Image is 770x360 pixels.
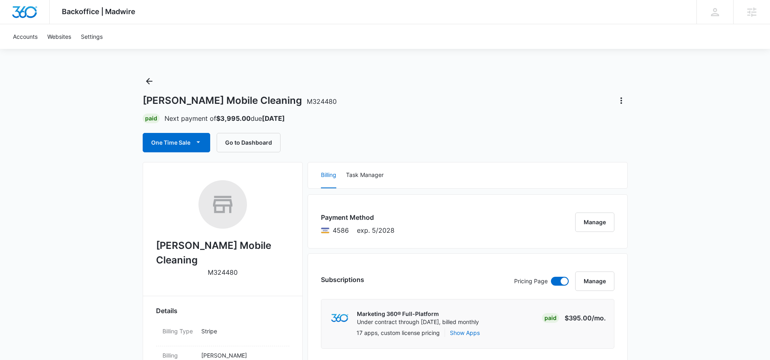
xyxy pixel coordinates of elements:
[450,328,480,337] button: Show Apps
[217,133,281,152] button: Go to Dashboard
[575,213,614,232] button: Manage
[208,267,238,277] p: M324480
[346,162,384,188] button: Task Manager
[42,24,76,49] a: Websites
[156,306,177,316] span: Details
[331,314,348,322] img: marketing360Logo
[8,24,42,49] a: Accounts
[357,328,440,337] p: 17 apps, custom license pricing
[143,114,160,123] div: Paid
[321,213,394,222] h3: Payment Method
[201,351,283,360] p: [PERSON_NAME]
[76,24,108,49] a: Settings
[143,133,210,152] button: One Time Sale
[201,327,283,335] p: Stripe
[575,272,614,291] button: Manage
[262,114,285,122] strong: [DATE]
[514,277,548,286] p: Pricing Page
[357,310,479,318] p: Marketing 360® Full-Platform
[357,225,394,235] span: exp. 5/2028
[321,275,364,284] h3: Subscriptions
[321,162,336,188] button: Billing
[62,7,135,16] span: Backoffice | Madwire
[143,95,337,107] h1: [PERSON_NAME] Mobile Cleaning
[143,75,156,88] button: Back
[592,314,606,322] span: /mo.
[165,114,285,123] p: Next payment of due
[542,313,559,323] div: Paid
[162,327,195,335] dt: Billing Type
[565,313,606,323] p: $395.00
[615,94,628,107] button: Actions
[216,114,251,122] strong: $3,995.00
[156,322,289,346] div: Billing TypeStripe
[333,225,349,235] span: Visa ending with
[156,238,289,267] h2: [PERSON_NAME] Mobile Cleaning
[307,97,337,105] span: M324480
[357,318,479,326] p: Under contract through [DATE], billed monthly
